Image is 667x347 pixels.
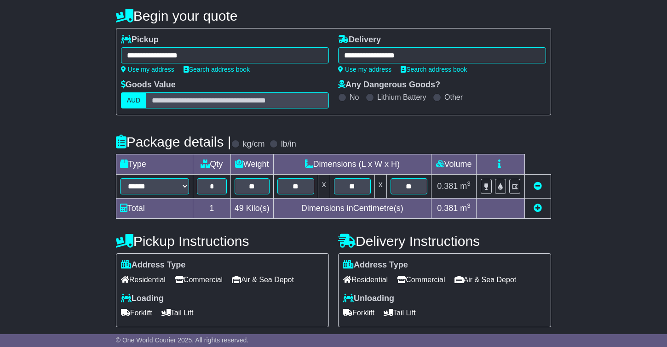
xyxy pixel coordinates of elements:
label: Lithium Battery [377,93,426,102]
span: 0.381 [437,204,458,213]
span: Tail Lift [384,306,416,320]
span: Commercial [397,273,445,287]
label: Delivery [338,35,381,45]
span: Air & Sea Depot [232,273,294,287]
a: Search address book [401,66,467,73]
span: Forklift [343,306,374,320]
label: Goods Value [121,80,176,90]
h4: Begin your quote [116,8,552,23]
label: Address Type [121,260,186,270]
span: Forklift [121,306,152,320]
td: Total [116,199,193,219]
label: Address Type [343,260,408,270]
td: x [318,175,330,199]
label: Any Dangerous Goods? [338,80,440,90]
h4: Delivery Instructions [338,233,551,249]
td: Kilo(s) [230,199,273,219]
a: Remove this item [534,182,542,191]
h4: Pickup Instructions [116,233,329,249]
td: Volume [431,154,477,175]
span: © One World Courier 2025. All rights reserved. [116,336,249,344]
label: kg/cm [243,139,265,149]
h4: Package details | [116,134,231,149]
td: Weight [230,154,273,175]
a: Add new item [534,204,542,213]
td: Qty [193,154,230,175]
label: Pickup [121,35,159,45]
sup: 3 [467,202,471,209]
span: Residential [121,273,166,287]
span: m [460,182,471,191]
label: Loading [121,294,164,304]
a: Use my address [121,66,174,73]
label: No [350,93,359,102]
span: Air & Sea Depot [454,273,517,287]
span: 49 [235,204,244,213]
td: Type [116,154,193,175]
td: 1 [193,199,230,219]
td: x [374,175,386,199]
a: Use my address [338,66,391,73]
label: AUD [121,92,147,108]
label: Other [444,93,463,102]
span: Residential [343,273,388,287]
span: m [460,204,471,213]
sup: 3 [467,180,471,187]
span: Commercial [175,273,223,287]
span: 0.381 [437,182,458,191]
label: Unloading [343,294,394,304]
label: lb/in [281,139,296,149]
td: Dimensions (L x W x H) [273,154,431,175]
td: Dimensions in Centimetre(s) [273,199,431,219]
a: Search address book [184,66,250,73]
span: Tail Lift [161,306,194,320]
